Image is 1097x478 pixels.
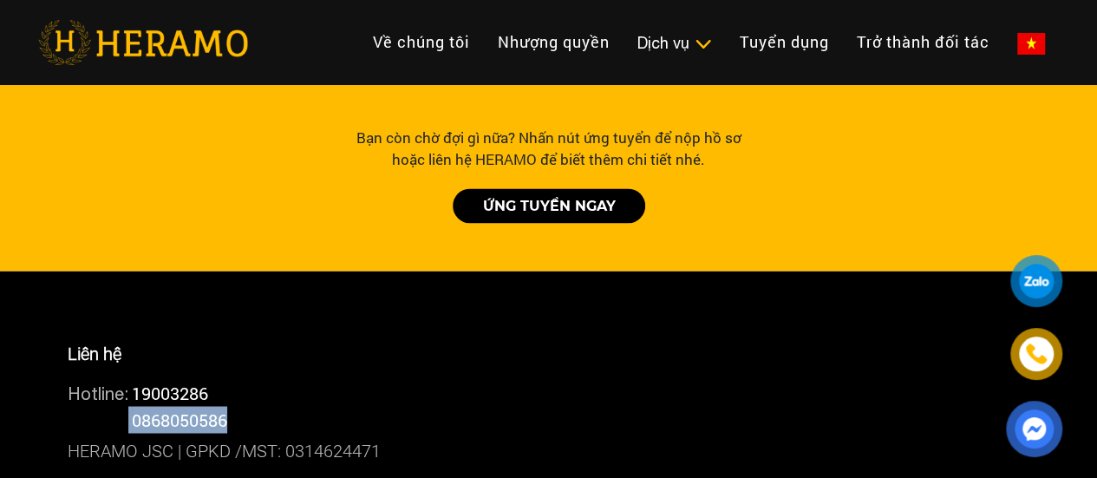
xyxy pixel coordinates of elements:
img: heramo-logo.png [38,20,248,65]
a: ỨNG TUYỂN NGAY [453,188,645,223]
a: 19003286 [132,381,208,403]
a: Trở thành đối tác [843,23,1003,61]
a: Tuyển dụng [726,23,843,61]
div: Dịch vụ [637,31,712,55]
img: phone-icon [1026,344,1047,364]
p: HERAMO JSC | GPKD /MST: 0314624471 [68,433,1030,468]
img: subToggleIcon [694,36,712,53]
a: Nhượng quyền [484,23,624,61]
span: 0868050586 [132,408,227,430]
div: Bạn còn chờ đợi gì nữa? Nhấn nút ứng tuyển để nộp hồ sơ hoặc liên hệ HERAMO để biết thêm chi tiết... [346,127,752,171]
p: Liên hệ [68,340,1030,366]
a: phone-icon [1010,328,1062,380]
a: Về chúng tôi [359,23,484,61]
span: Hotline: [68,383,128,403]
img: vn-flag.png [1017,33,1045,55]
